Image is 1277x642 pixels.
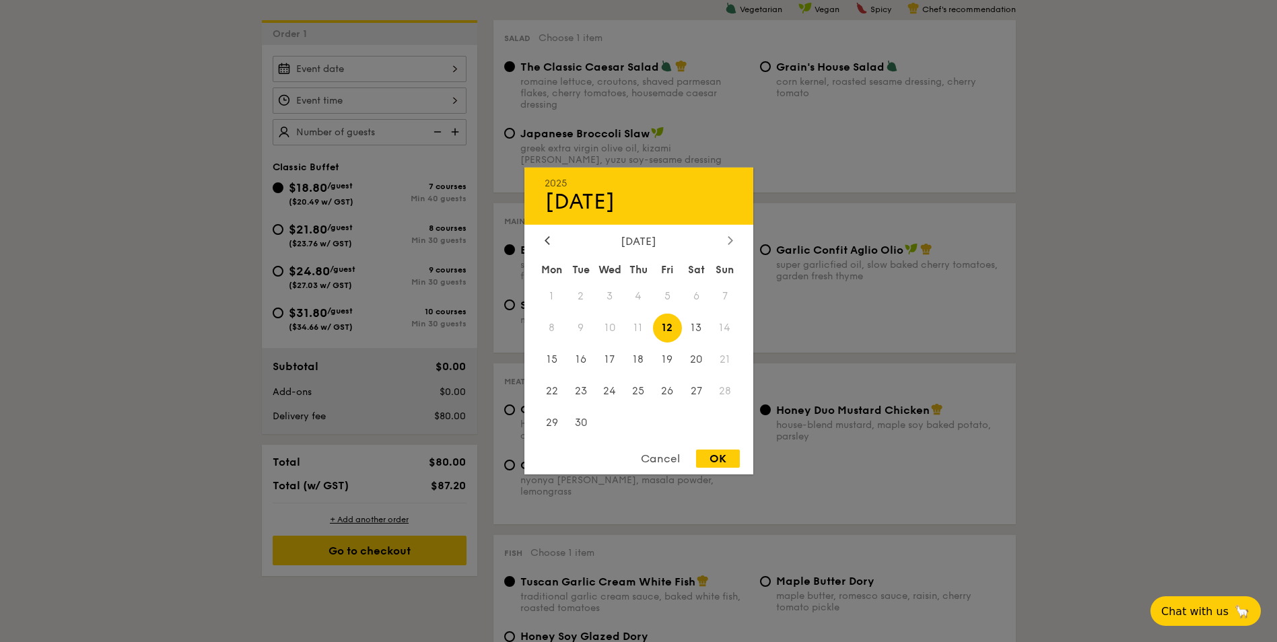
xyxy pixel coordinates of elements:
[566,376,595,405] span: 23
[595,258,624,282] div: Wed
[566,282,595,311] span: 2
[653,314,682,343] span: 12
[682,258,711,282] div: Sat
[682,282,711,311] span: 6
[711,345,740,374] span: 21
[538,258,567,282] div: Mon
[1150,596,1261,626] button: Chat with us🦙
[538,345,567,374] span: 15
[682,376,711,405] span: 27
[682,314,711,343] span: 13
[653,282,682,311] span: 5
[566,314,595,343] span: 9
[653,258,682,282] div: Fri
[545,178,733,189] div: 2025
[711,282,740,311] span: 7
[653,376,682,405] span: 26
[595,314,624,343] span: 10
[624,376,653,405] span: 25
[1234,604,1250,619] span: 🦙
[624,345,653,374] span: 18
[682,345,711,374] span: 20
[696,450,740,468] div: OK
[595,345,624,374] span: 17
[566,258,595,282] div: Tue
[595,282,624,311] span: 3
[624,282,653,311] span: 4
[538,314,567,343] span: 8
[1161,605,1229,618] span: Chat with us
[538,282,567,311] span: 1
[711,314,740,343] span: 14
[538,408,567,437] span: 29
[624,258,653,282] div: Thu
[566,408,595,437] span: 30
[595,376,624,405] span: 24
[653,345,682,374] span: 19
[711,376,740,405] span: 28
[711,258,740,282] div: Sun
[538,376,567,405] span: 22
[624,314,653,343] span: 11
[545,235,733,248] div: [DATE]
[627,450,693,468] div: Cancel
[566,345,595,374] span: 16
[545,189,733,215] div: [DATE]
